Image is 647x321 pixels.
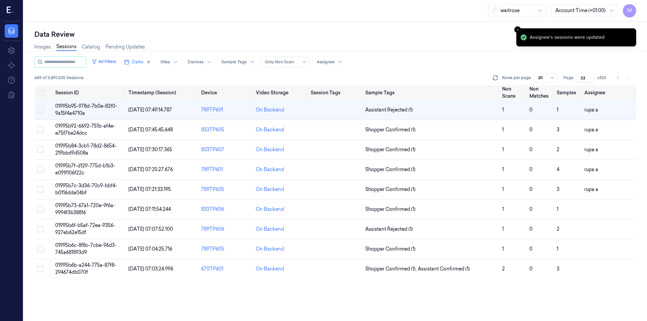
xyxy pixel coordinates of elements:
th: Sample Tags [363,85,499,100]
span: Shopper Confirmed (1) [365,206,415,213]
th: Device [198,85,253,100]
span: 0 [529,107,532,113]
button: Close toast [514,26,521,33]
span: Shopper Confirmed (1) [365,126,415,133]
div: Assignee's sessions were updated [530,34,605,41]
span: Dates [132,59,144,65]
span: rupa a [584,186,598,192]
th: Non Scans [499,85,527,100]
th: Non Matches [527,85,554,100]
button: Select row [37,126,44,133]
div: On Backend [256,126,284,133]
span: rupa a [584,166,598,172]
div: 670TP601 [201,265,250,272]
div: On Backend [256,265,284,272]
div: On Backend [256,206,284,213]
span: Shopper Confirmed (1) [365,246,415,253]
a: Pending Updates [105,43,145,51]
span: [DATE] 07:25:27.676 [128,166,173,172]
span: 01995b84-3cb1-78d2-8654-219bbd9d508a [55,143,117,156]
div: 789TP601 [201,106,250,114]
span: 01995b7f-d129-775d-b1b3-e091f106f22c [55,163,115,176]
th: Timestamp (Session) [126,85,198,100]
span: 2 [557,226,559,232]
span: 01995b73-67a1-720e-9f6a-9994f3b38816 [55,202,115,216]
button: All Filters [89,56,119,67]
span: 1 [502,186,504,192]
span: of 33 [597,75,608,81]
span: [DATE] 07:11:54.244 [128,206,171,212]
span: [DATE] 07:30:17.365 [128,147,172,153]
div: On Backend [256,226,284,233]
a: Sessions [56,43,76,51]
span: 1 [502,107,504,113]
th: Session Tags [308,85,363,100]
span: 2 [557,147,559,153]
button: Go to previous page [613,73,623,83]
button: Select row [37,246,44,252]
div: 789TP605 [201,186,250,193]
span: [DATE] 07:49:14.787 [128,107,172,113]
span: 3 [557,186,559,192]
span: 0 [529,206,532,212]
a: Catalog [82,43,100,51]
span: 3 [557,266,559,272]
button: Select row [37,226,44,232]
span: 0 [529,147,532,153]
span: Shopper Confirmed (1) [365,166,415,173]
span: 01995b7c-3d36-70c9-bbf4-b0116dda04bf [55,183,117,196]
div: On Backend [256,246,284,253]
div: On Backend [256,186,284,193]
span: 01995b6b-a244-775a-87f8-294674db070f [55,262,116,275]
th: Samples [554,85,581,100]
span: Shopper Confirmed (1) [365,146,415,153]
span: 1 [557,246,558,252]
div: 833TP605 [201,126,250,133]
div: On Backend [256,146,284,153]
span: Assistant Rejected (1) [365,226,413,233]
span: 1 [557,206,558,212]
button: Select row [37,146,44,153]
span: 1 [502,246,504,252]
p: Rows per page [502,75,531,81]
div: 789TP601 [201,166,250,173]
span: 1 [502,226,504,232]
span: [DATE] 07:21:33.195 [128,186,171,192]
button: Select row [37,166,44,173]
button: Select row [37,186,44,193]
span: 0 [529,226,532,232]
span: 01995b6f-b5af-72ea-9356-927eb62e15df [55,222,115,235]
span: 1 [557,107,558,113]
div: Data Review [34,30,636,39]
span: 0 [529,166,532,172]
div: 833TP607 [201,146,250,153]
span: 1 [502,147,504,153]
th: Assignee [582,85,636,100]
span: [DATE] 07:45:45.648 [128,127,173,133]
a: Images [34,43,51,51]
span: rupa a [584,127,598,133]
span: Page [563,75,574,81]
span: [DATE] 07:07:52.100 [128,226,173,232]
span: 0 [529,186,532,192]
button: Dates [121,57,154,67]
span: Assistant Rejected (1) [365,106,413,114]
span: 01995b95-978d-7b0e-82f0-9a15f4a4710a [55,103,117,116]
button: M [623,4,636,18]
span: 01995b6c-8f8c-7cbe-96d3-745a681893d9 [55,242,117,255]
nav: pagination [613,73,634,83]
button: Select row [37,265,44,272]
button: Select all [37,89,44,96]
span: 0 [529,246,532,252]
span: rupa a [584,107,598,113]
button: Select row [37,206,44,213]
span: 1 [502,127,504,133]
span: 1 [502,206,504,212]
div: 833TP606 [201,206,250,213]
span: 01995b92-6692-751b-af4e-e75f7be24dcc [55,123,115,136]
span: 1 [502,166,504,172]
div: 789TP605 [201,246,250,253]
div: 789TP606 [201,226,250,233]
th: Video Storage [253,85,308,100]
